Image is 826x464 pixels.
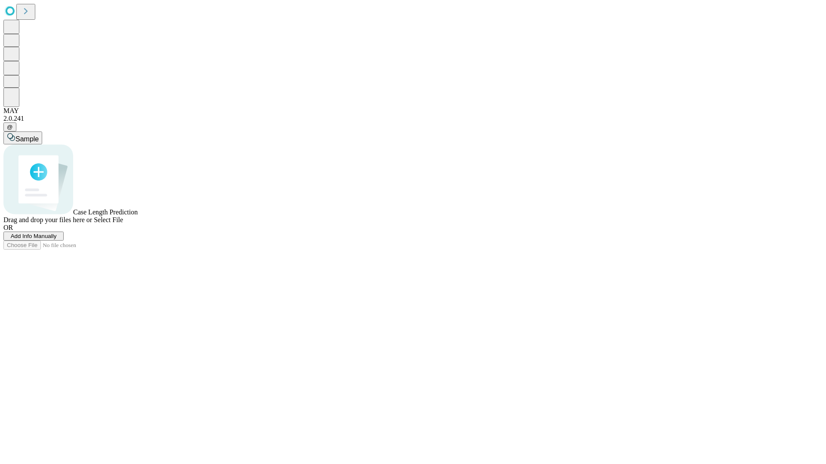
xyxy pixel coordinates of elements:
button: Sample [3,131,42,144]
span: Select File [94,216,123,223]
span: @ [7,124,13,130]
div: 2.0.241 [3,115,823,122]
div: MAY [3,107,823,115]
span: Drag and drop your files here or [3,216,92,223]
span: OR [3,224,13,231]
span: Sample [15,135,39,143]
button: Add Info Manually [3,232,64,241]
span: Case Length Prediction [73,208,138,216]
button: @ [3,122,16,131]
span: Add Info Manually [11,233,57,239]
